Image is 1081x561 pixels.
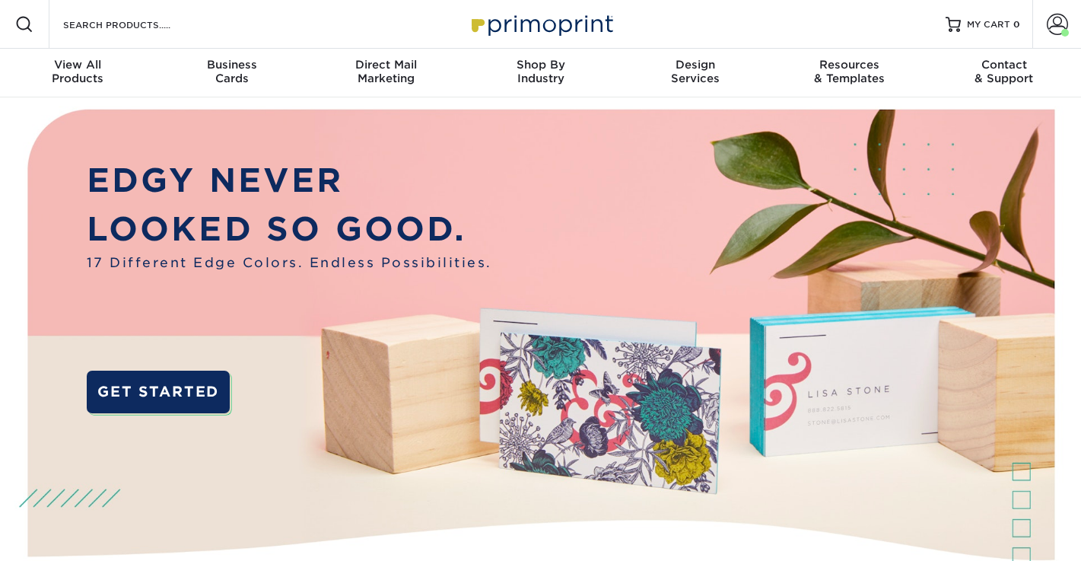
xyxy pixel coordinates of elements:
[618,49,772,97] a: DesignServices
[87,156,492,205] p: EDGY NEVER
[309,58,463,72] span: Direct Mail
[465,8,617,40] img: Primoprint
[967,18,1010,31] span: MY CART
[927,58,1081,72] span: Contact
[927,49,1081,97] a: Contact& Support
[772,58,927,72] span: Resources
[87,205,492,253] p: LOOKED SO GOOD.
[927,58,1081,85] div: & Support
[772,49,927,97] a: Resources& Templates
[618,58,772,85] div: Services
[618,58,772,72] span: Design
[1013,19,1020,30] span: 0
[154,49,309,97] a: BusinessCards
[87,253,492,273] span: 17 Different Edge Colors. Endless Possibilities.
[463,58,618,72] span: Shop By
[772,58,927,85] div: & Templates
[463,58,618,85] div: Industry
[62,15,210,33] input: SEARCH PRODUCTS.....
[154,58,309,85] div: Cards
[154,58,309,72] span: Business
[309,58,463,85] div: Marketing
[309,49,463,97] a: Direct MailMarketing
[87,371,231,413] a: GET STARTED
[463,49,618,97] a: Shop ByIndustry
